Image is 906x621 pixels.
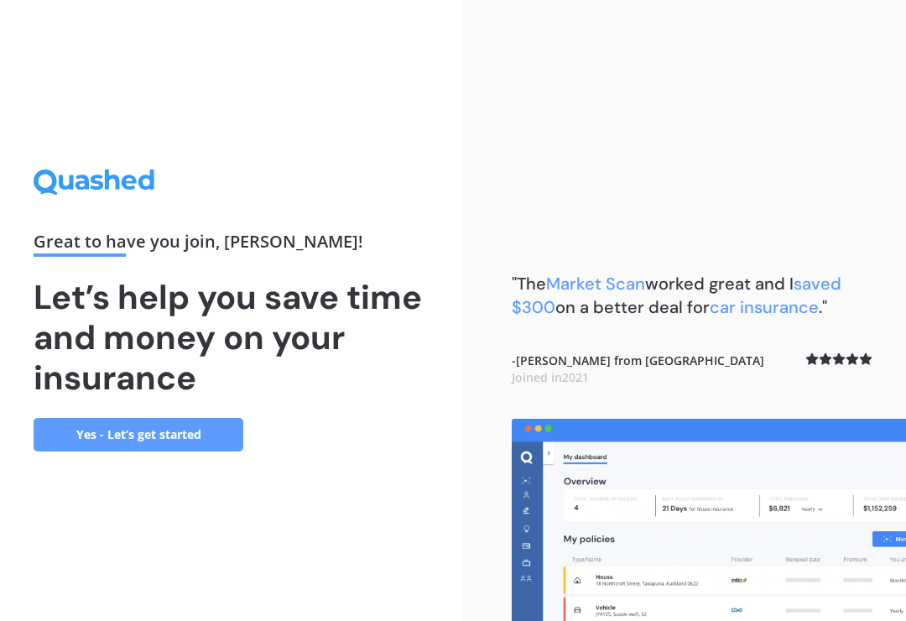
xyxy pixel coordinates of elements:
h1: Let’s help you save time and money on your insurance [34,277,428,398]
a: Yes - Let’s get started [34,418,243,451]
img: dashboard.webp [512,419,906,621]
span: saved $300 [512,273,841,318]
span: car insurance [710,296,819,318]
span: Joined in 2021 [512,369,589,385]
div: Great to have you join , [PERSON_NAME] ! [34,233,428,257]
b: - [PERSON_NAME] from [GEOGRAPHIC_DATA] [512,352,764,385]
b: "The worked great and I on a better deal for ." [512,273,841,318]
span: Market Scan [546,273,645,295]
